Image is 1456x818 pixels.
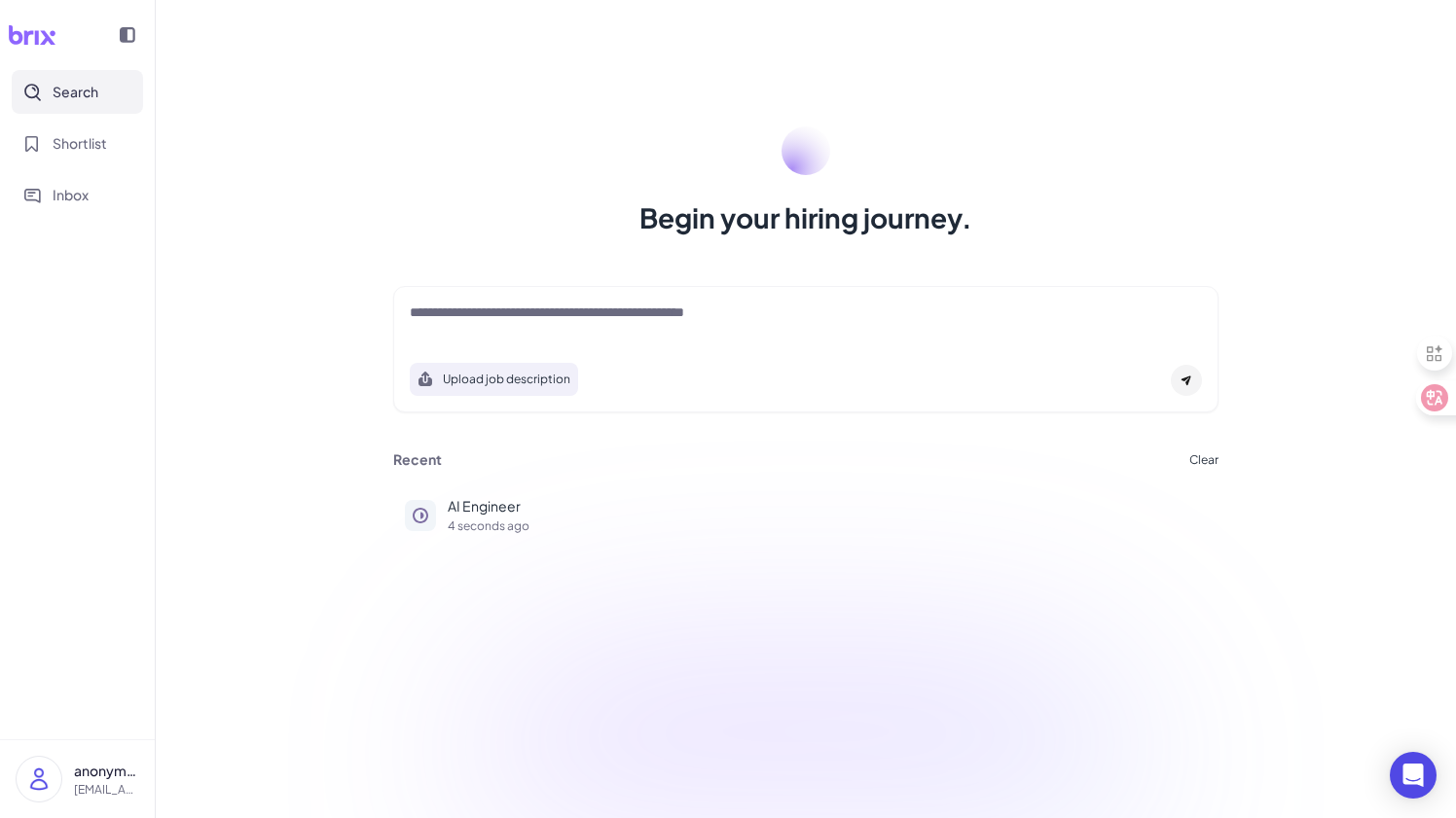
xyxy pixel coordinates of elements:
h3: Recent [393,451,442,469]
p: anonymous [74,761,139,781]
button: AI Engineer4 seconds ago [393,484,1219,544]
span: Search [53,82,98,102]
p: AI Engineer [448,496,1207,516]
button: Search using job description [410,363,578,396]
p: 4 seconds ago [448,520,1207,532]
img: user_logo.png [17,757,61,801]
p: [EMAIL_ADDRESS][DOMAIN_NAME] [74,781,139,799]
div: Open Intercom Messenger [1390,752,1437,799]
span: Shortlist [53,133,107,154]
span: Inbox [53,185,89,205]
h1: Begin your hiring journey. [639,198,972,237]
button: Search [12,70,143,114]
button: Shortlist [12,122,143,165]
button: Inbox [12,173,143,217]
button: Clear [1189,454,1219,466]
